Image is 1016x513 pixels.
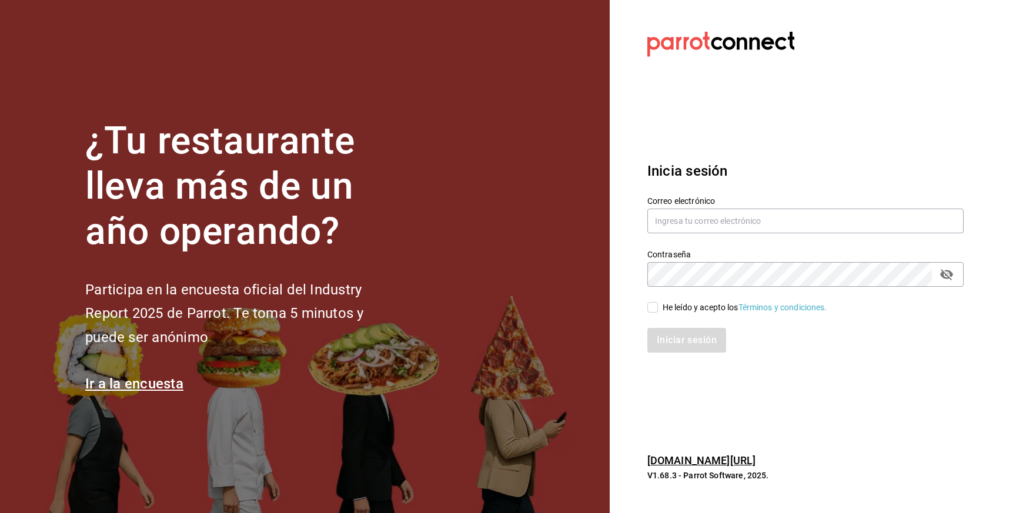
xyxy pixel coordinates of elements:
[647,250,964,259] label: Contraseña
[647,160,964,182] h3: Inicia sesión
[647,454,756,467] a: [DOMAIN_NAME][URL]
[85,119,403,254] h1: ¿Tu restaurante lleva más de un año operando?
[85,278,403,350] h2: Participa en la encuesta oficial del Industry Report 2025 de Parrot. Te toma 5 minutos y puede se...
[647,470,964,481] p: V1.68.3 - Parrot Software, 2025.
[937,264,957,284] button: passwordField
[738,303,827,312] a: Términos y condiciones.
[647,197,964,205] label: Correo electrónico
[663,301,827,314] div: He leído y acepto los
[647,209,964,233] input: Ingresa tu correo electrónico
[85,375,183,392] a: Ir a la encuesta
